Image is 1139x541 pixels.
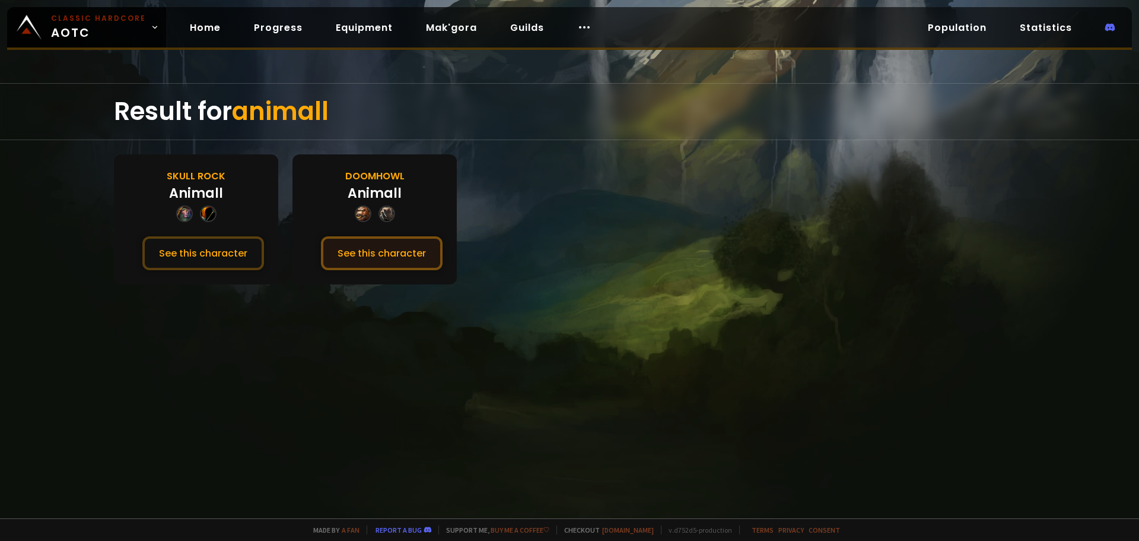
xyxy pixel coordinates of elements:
[376,526,422,534] a: Report a bug
[752,526,774,534] a: Terms
[342,526,359,534] a: a fan
[167,169,225,184] div: Skull Rock
[416,15,486,40] a: Mak'gora
[438,526,549,534] span: Support me,
[661,526,732,534] span: v. d752d5 - production
[232,94,329,129] span: animall
[809,526,840,534] a: Consent
[142,236,264,270] button: See this character
[556,526,654,534] span: Checkout
[1010,15,1081,40] a: Statistics
[345,169,405,184] div: Doomhowl
[321,236,443,270] button: See this character
[51,13,146,24] small: Classic Hardcore
[306,526,359,534] span: Made by
[326,15,402,40] a: Equipment
[778,526,804,534] a: Privacy
[918,15,996,40] a: Population
[244,15,312,40] a: Progress
[501,15,553,40] a: Guilds
[169,184,223,203] div: Animall
[180,15,230,40] a: Home
[114,84,1025,140] div: Result for
[51,13,146,42] span: AOTC
[602,526,654,534] a: [DOMAIN_NAME]
[7,7,166,48] a: Classic HardcoreAOTC
[491,526,549,534] a: Buy me a coffee
[348,184,402,203] div: Animall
